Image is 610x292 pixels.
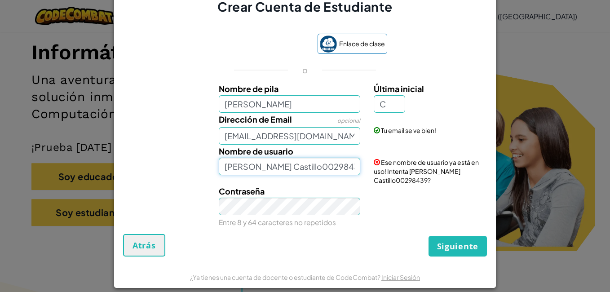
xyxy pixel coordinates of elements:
a: Iniciar Sesión [381,273,420,281]
span: Nombre de pila [219,84,278,94]
span: ¿Ya tienes una cuenta de docente o estudiante de CodeCombat? [190,273,381,281]
button: Atrás [123,234,165,257]
p: o [302,65,308,75]
span: Ese nombre de usuario ya está en uso! Intenta [PERSON_NAME] Castillo00298439? [374,158,479,184]
small: Entre 8 y 64 caracteres no repetidos [219,218,336,226]
span: Siguiente [437,241,478,252]
img: classlink-logo-small.png [320,35,337,53]
span: Contraseña [219,186,265,196]
span: Enlace de clase [339,37,385,50]
span: Dirección de Email [219,114,292,124]
span: opcional [337,117,360,124]
span: Última inicial [374,84,424,94]
iframe: Botón de Acceder con Google [219,35,313,54]
button: Siguiente [429,236,487,257]
span: Tu email se ve bien! [381,126,436,134]
span: Nombre de usuario [219,146,293,156]
span: Atrás [133,240,156,251]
